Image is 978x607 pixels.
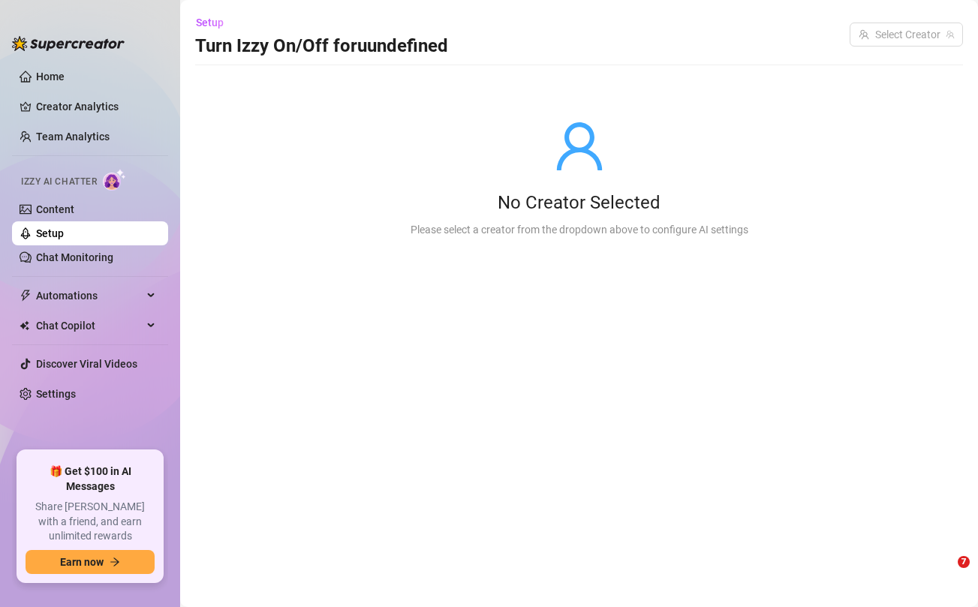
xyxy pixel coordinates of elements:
a: Settings [36,388,76,400]
a: Team Analytics [36,131,110,143]
span: thunderbolt [20,290,32,302]
a: Creator Analytics [36,95,156,119]
img: Chat Copilot [20,320,29,331]
span: Earn now [60,556,104,568]
a: Chat Monitoring [36,251,113,263]
div: Please select a creator from the dropdown above to configure AI settings [411,221,748,238]
div: No Creator Selected [411,191,748,215]
span: arrow-right [110,557,120,567]
span: Automations [36,284,143,308]
a: Discover Viral Videos [36,358,137,370]
iframe: Intercom live chat [927,556,963,592]
span: 7 [958,556,970,568]
span: Share [PERSON_NAME] with a friend, and earn unlimited rewards [26,500,155,544]
a: Content [36,203,74,215]
button: Earn nowarrow-right [26,550,155,574]
img: logo-BBDzfeDw.svg [12,36,125,51]
img: AI Chatter [103,169,126,191]
span: Izzy AI Chatter [21,175,97,189]
button: Setup [195,11,236,35]
a: Home [36,71,65,83]
span: Chat Copilot [36,314,143,338]
a: Setup [36,227,64,239]
span: Setup [196,17,224,29]
span: user [552,119,606,173]
h3: Turn Izzy On/Off for uundefined [195,35,448,59]
span: team [946,30,955,39]
span: 🎁 Get $100 in AI Messages [26,464,155,494]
